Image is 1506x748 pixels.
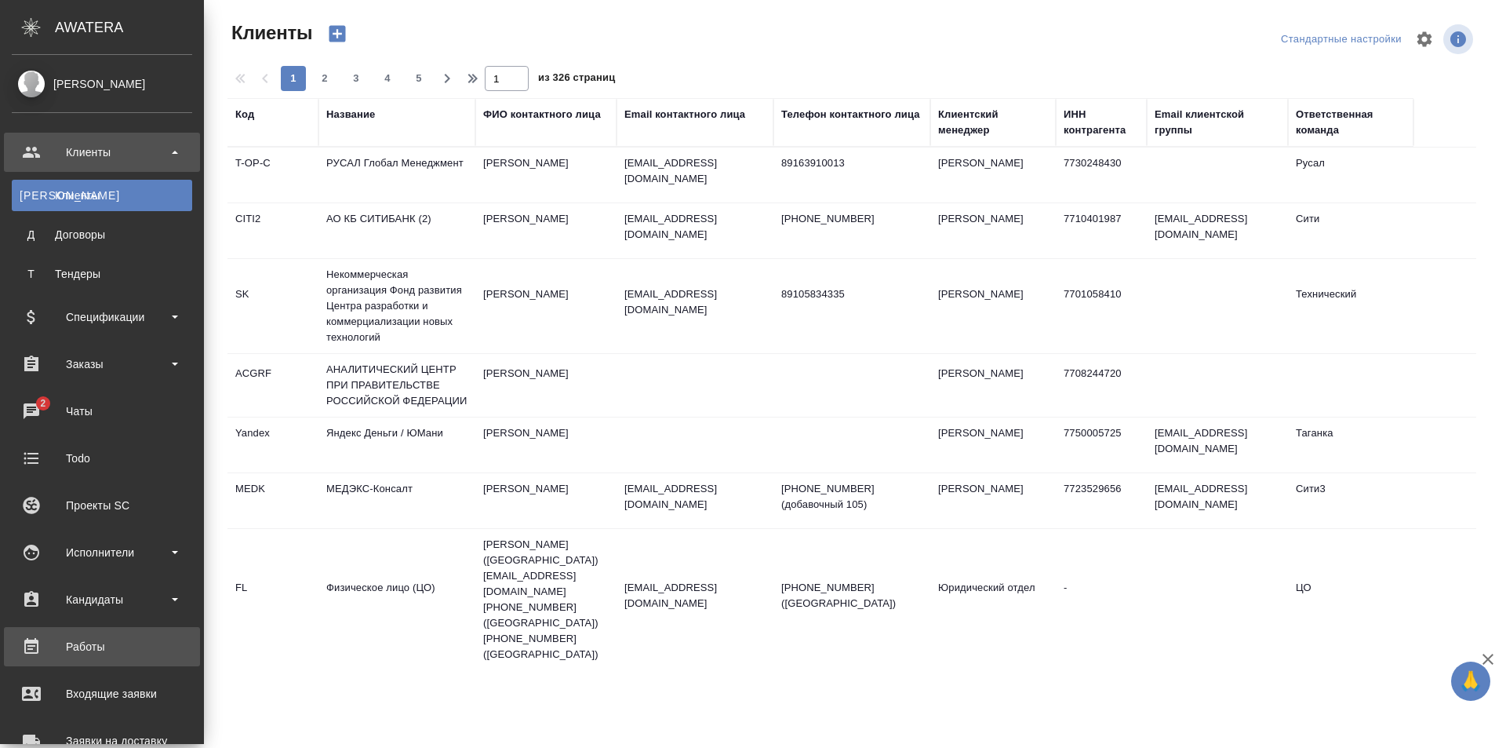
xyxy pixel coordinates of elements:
p: 89105834335 [781,286,922,302]
td: ACGRF [227,358,318,413]
div: Код [235,107,254,122]
span: 4 [375,71,400,86]
td: [PERSON_NAME] [475,418,617,473]
td: [PERSON_NAME] [930,279,1056,334]
span: 2 [31,396,55,411]
td: [PERSON_NAME] [475,473,617,528]
td: Yandex [227,418,318,473]
td: Физическое лицо (ЦО) [318,572,475,627]
div: Email контактного лица [624,107,745,122]
td: Сити3 [1288,473,1413,528]
td: РУСАЛ Глобал Менеджмент [318,148,475,203]
td: [PERSON_NAME] [475,358,617,413]
td: [PERSON_NAME] [475,148,617,203]
button: 3 [344,66,369,91]
p: [PHONE_NUMBER] ([GEOGRAPHIC_DATA]) [781,580,922,611]
p: [EMAIL_ADDRESS][DOMAIN_NAME] [624,481,766,513]
span: 🙏 [1457,665,1484,698]
div: Работы [12,635,192,659]
td: Таганка [1288,418,1413,473]
span: Клиенты [227,20,312,46]
td: 7723529656 [1056,473,1147,528]
div: Исполнители [12,541,192,564]
span: 2 [312,71,337,86]
a: Работы [4,627,200,666]
div: Телефон контактного лица [781,107,920,122]
div: Email клиентской группы [1155,107,1280,138]
p: [PHONE_NUMBER] [781,211,922,227]
td: [PERSON_NAME] [475,279,617,334]
td: SK [227,279,318,334]
td: 7701058410 [1056,279,1147,334]
div: Клиенты [12,140,192,164]
td: [EMAIL_ADDRESS][DOMAIN_NAME] [1147,418,1288,473]
td: МЕДЭКС-Консалт [318,473,475,528]
td: 7710401987 [1056,203,1147,258]
button: 🙏 [1451,662,1490,701]
td: 7750005725 [1056,418,1147,473]
p: [PHONE_NUMBER] (добавочный 105) [781,481,922,513]
span: 5 [406,71,431,86]
div: Входящие заявки [12,682,192,706]
div: Договоры [20,227,184,243]
td: - [1056,572,1147,627]
td: [EMAIL_ADDRESS][DOMAIN_NAME] [1147,203,1288,258]
button: 5 [406,66,431,91]
p: 89163910013 [781,155,922,171]
div: Чаты [12,400,192,423]
td: 7708244720 [1056,358,1147,413]
p: [EMAIL_ADDRESS][DOMAIN_NAME] [624,580,766,611]
div: [PERSON_NAME] [12,75,192,93]
td: [PERSON_NAME] [930,358,1056,413]
span: 3 [344,71,369,86]
a: ТТендеры [12,258,192,290]
div: Кандидаты [12,588,192,611]
span: Посмотреть информацию [1443,24,1476,54]
td: ЦО [1288,572,1413,627]
a: 2Чаты [4,392,200,431]
div: Проекты SC [12,494,192,517]
div: AWATERA [55,12,204,43]
td: [PERSON_NAME] [475,203,617,258]
td: [EMAIL_ADDRESS][DOMAIN_NAME] [1147,473,1288,528]
td: Русал [1288,148,1413,203]
div: Клиентский менеджер [938,107,1048,138]
button: 2 [312,66,337,91]
td: АНАЛИТИЧЕСКИЙ ЦЕНТР ПРИ ПРАВИТЕЛЬСТВЕ РОССИЙСКОЙ ФЕДЕРАЦИИ [318,354,475,417]
td: Юридический отдел [930,572,1056,627]
td: Технический [1288,279,1413,334]
td: T-OP-C [227,148,318,203]
div: Клиенты [20,188,184,203]
td: [PERSON_NAME] [930,473,1056,528]
div: Название [326,107,375,122]
button: 4 [375,66,400,91]
a: Проекты SC [4,486,200,525]
p: [EMAIL_ADDRESS][DOMAIN_NAME] [624,155,766,187]
p: [EMAIL_ADDRESS][DOMAIN_NAME] [624,211,766,243]
a: Входящие заявки [4,674,200,713]
td: Яндекс Деньги / ЮМани [318,418,475,473]
a: [PERSON_NAME]Клиенты [12,180,192,211]
td: CITI2 [227,203,318,258]
div: Ответственная команда [1296,107,1406,138]
button: Создать [318,20,356,47]
td: MEDK [227,473,318,528]
p: [EMAIL_ADDRESS][DOMAIN_NAME] [624,286,766,318]
td: АО КБ СИТИБАНК (2) [318,203,475,258]
td: [PERSON_NAME] ([GEOGRAPHIC_DATA]) [EMAIL_ADDRESS][DOMAIN_NAME] [PHONE_NUMBER] ([GEOGRAPHIC_DATA])... [475,529,617,670]
td: Некоммерческая организация Фонд развития Центра разработки и коммерциализации новых технологий [318,259,475,353]
div: Спецификации [12,305,192,329]
td: 7730248430 [1056,148,1147,203]
div: ИНН контрагента [1064,107,1139,138]
div: Тендеры [20,266,184,282]
a: ДДоговоры [12,219,192,250]
td: [PERSON_NAME] [930,418,1056,473]
td: [PERSON_NAME] [930,203,1056,258]
div: ФИО контактного лица [483,107,601,122]
td: [PERSON_NAME] [930,148,1056,203]
div: Todo [12,447,192,470]
td: Сити [1288,203,1413,258]
a: Todo [4,439,200,478]
div: Заказы [12,352,192,376]
span: из 326 страниц [538,68,615,91]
